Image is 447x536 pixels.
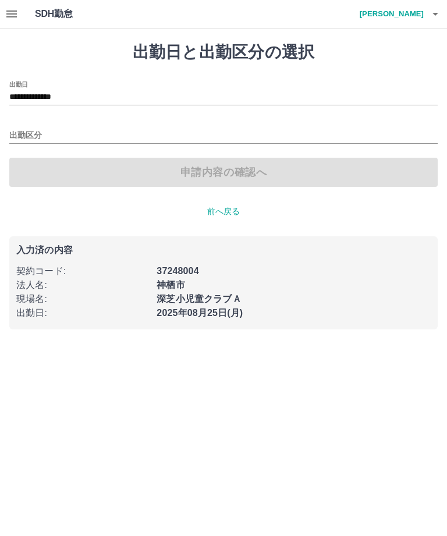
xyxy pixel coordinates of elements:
p: 入力済の内容 [16,246,431,255]
h1: 出勤日と出勤区分の選択 [9,42,438,62]
p: 現場名 : [16,292,150,306]
b: 37248004 [157,266,198,276]
b: 神栖市 [157,280,185,290]
p: 前へ戻る [9,205,438,218]
p: 契約コード : [16,264,150,278]
p: 出勤日 : [16,306,150,320]
b: 2025年08月25日(月) [157,308,243,318]
b: 深芝小児童クラブＡ [157,294,241,304]
label: 出勤日 [9,80,28,88]
p: 法人名 : [16,278,150,292]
